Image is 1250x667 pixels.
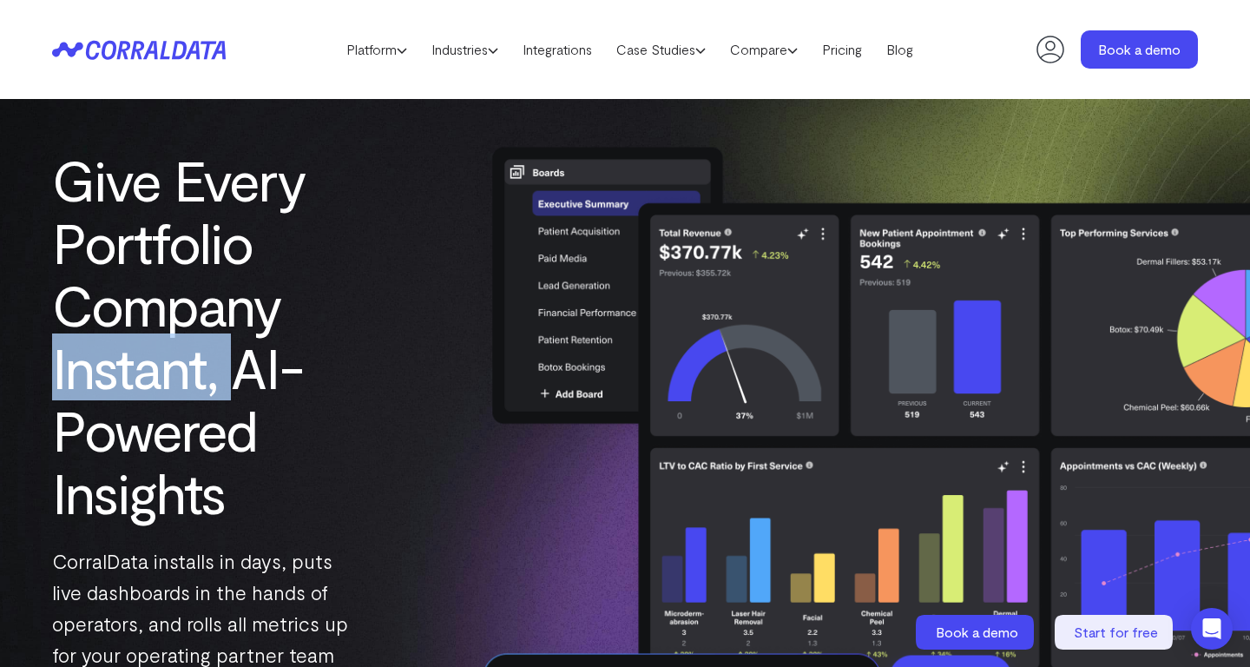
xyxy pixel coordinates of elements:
[1191,608,1233,650] div: Open Intercom Messenger
[916,615,1037,650] a: Book a demo
[52,149,394,524] h1: Give Every Portfolio Company Instant, AI-Powered Insights
[810,36,874,63] a: Pricing
[604,36,718,63] a: Case Studies
[936,624,1018,640] span: Book a demo
[510,36,604,63] a: Integrations
[334,36,419,63] a: Platform
[874,36,925,63] a: Blog
[1074,624,1158,640] span: Start for free
[1055,615,1176,650] a: Start for free
[419,36,510,63] a: Industries
[1081,30,1198,69] a: Book a demo
[718,36,810,63] a: Compare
